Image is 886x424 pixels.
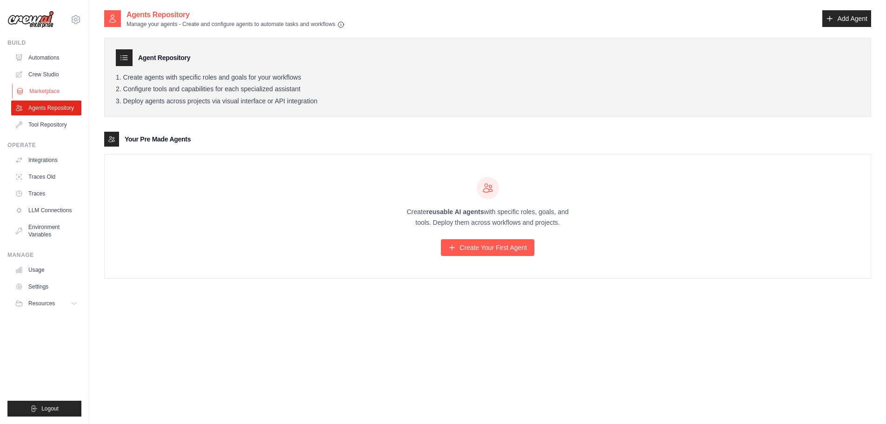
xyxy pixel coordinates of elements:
span: Logout [41,405,59,412]
a: Add Agent [822,10,871,27]
div: Operate [7,141,81,149]
button: Logout [7,401,81,417]
button: Resources [11,296,81,311]
li: Configure tools and capabilities for each specialized assistant [116,85,859,94]
a: Integrations [11,153,81,168]
span: Resources [28,300,55,307]
h2: Agents Repository [127,9,345,20]
a: Marketplace [12,84,82,99]
h3: Your Pre Made Agents [125,135,191,144]
a: Crew Studio [11,67,81,82]
a: Traces [11,186,81,201]
a: Automations [11,50,81,65]
li: Create agents with specific roles and goals for your workflows [116,74,859,82]
strong: reusable AI agents [426,208,484,215]
a: Environment Variables [11,220,81,242]
a: Settings [11,279,81,294]
a: LLM Connections [11,203,81,218]
p: Create with specific roles, goals, and tools. Deploy them across workflows and projects. [399,207,577,228]
p: Manage your agents - Create and configure agents to automate tasks and workflows [127,20,345,28]
a: Traces Old [11,169,81,184]
h3: Agent Repository [138,53,190,62]
a: Tool Repository [11,117,81,132]
div: Manage [7,251,81,259]
a: Usage [11,262,81,277]
a: Agents Repository [11,101,81,115]
div: Build [7,39,81,47]
li: Deploy agents across projects via visual interface or API integration [116,97,859,106]
a: Create Your First Agent [441,239,534,256]
img: Logo [7,11,54,28]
